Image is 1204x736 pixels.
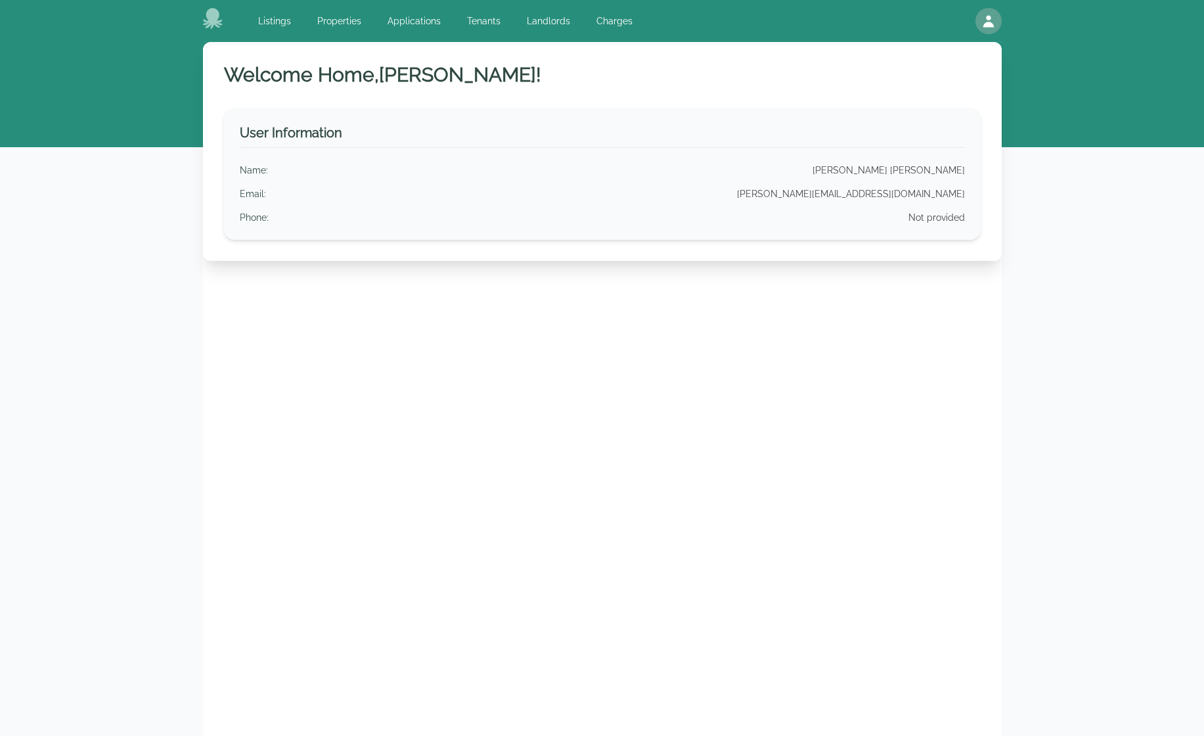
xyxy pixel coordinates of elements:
[240,211,269,224] div: Phone :
[459,9,508,33] a: Tenants
[737,187,965,200] div: [PERSON_NAME][EMAIL_ADDRESS][DOMAIN_NAME]
[309,9,369,33] a: Properties
[908,211,965,224] div: Not provided
[224,63,981,87] h1: Welcome Home, [PERSON_NAME] !
[240,187,266,200] div: Email :
[813,164,965,177] div: [PERSON_NAME] [PERSON_NAME]
[380,9,449,33] a: Applications
[250,9,299,33] a: Listings
[240,164,268,177] div: Name :
[589,9,640,33] a: Charges
[519,9,578,33] a: Landlords
[240,124,965,148] h3: User Information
